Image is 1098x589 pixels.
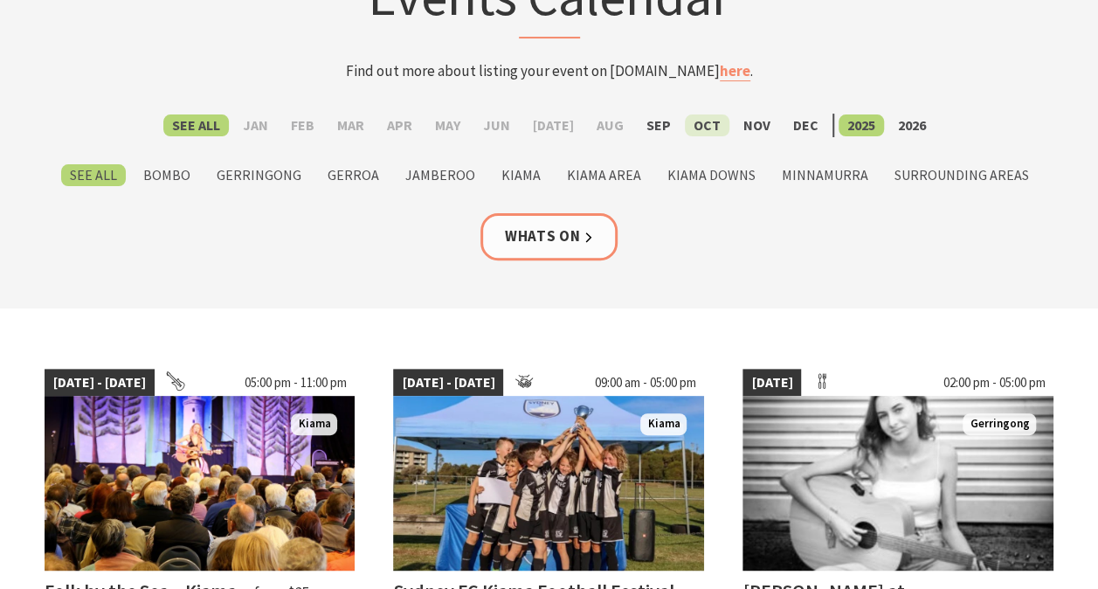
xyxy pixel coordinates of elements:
label: Gerringong [208,164,310,186]
label: Kiama Area [558,164,650,186]
label: See All [61,164,126,186]
label: May [426,114,469,136]
label: Surrounding Areas [886,164,1038,186]
span: [DATE] [742,369,801,397]
label: See All [163,114,229,136]
span: Kiama [640,413,687,435]
span: [DATE] - [DATE] [393,369,503,397]
label: 2026 [889,114,935,136]
label: Aug [588,114,632,136]
label: [DATE] [524,114,583,136]
label: Sep [638,114,680,136]
label: Kiama [493,164,549,186]
label: Mar [328,114,373,136]
label: Bombo [135,164,199,186]
a: here [720,61,750,81]
a: Whats On [480,213,618,260]
span: Gerringong [963,413,1036,435]
label: 2025 [839,114,884,136]
label: Dec [784,114,827,136]
span: 05:00 pm - 11:00 pm [235,369,355,397]
label: Kiama Downs [659,164,764,186]
label: Jan [234,114,277,136]
span: [DATE] - [DATE] [45,369,155,397]
p: Find out more about listing your event on [DOMAIN_NAME] . [207,59,892,83]
img: Tayah Larsen [742,396,1053,571]
label: Jun [474,114,519,136]
label: Nov [735,114,779,136]
label: Gerroa [319,164,388,186]
label: Feb [282,114,323,136]
img: Folk by the Sea - Showground Pavilion [45,396,356,571]
label: Oct [685,114,729,136]
label: Apr [378,114,421,136]
label: Minnamurra [773,164,877,186]
span: Kiama [291,413,337,435]
span: 02:00 pm - 05:00 pm [934,369,1053,397]
img: sfc-kiama-football-festival-2 [393,396,704,571]
label: Jamberoo [397,164,484,186]
span: 09:00 am - 05:00 pm [585,369,704,397]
